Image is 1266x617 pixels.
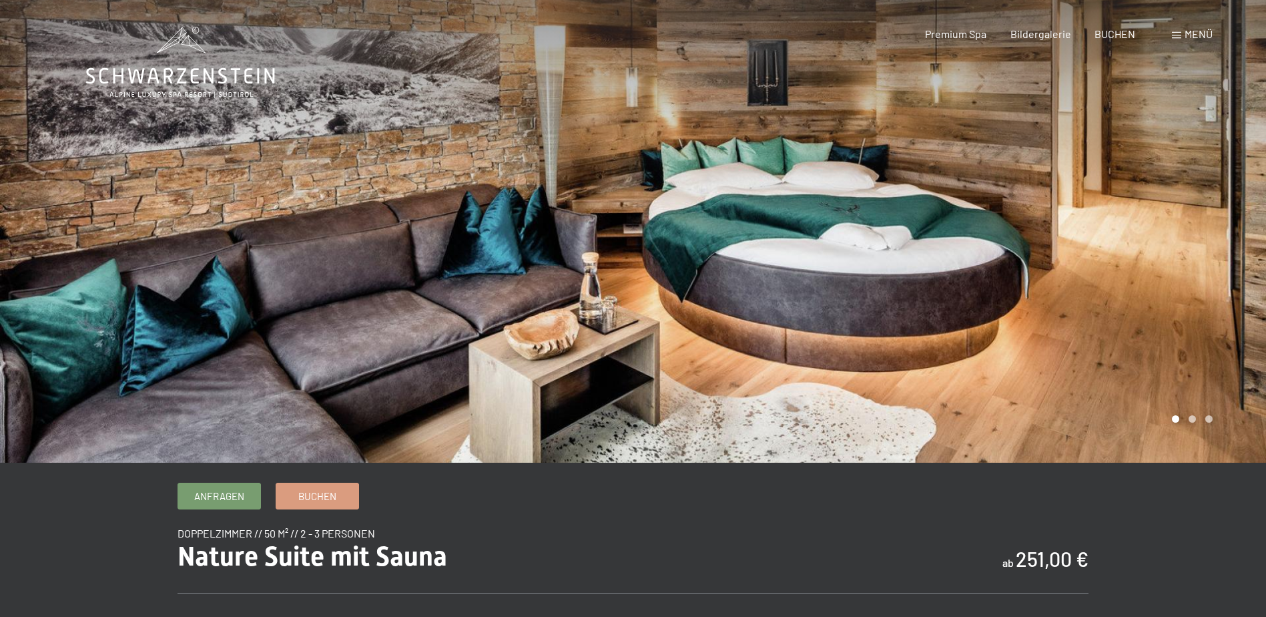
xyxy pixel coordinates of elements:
span: ab [1002,556,1014,569]
b: 251,00 € [1016,547,1088,571]
span: Buchen [298,489,336,503]
a: BUCHEN [1094,27,1135,40]
a: Premium Spa [925,27,986,40]
span: Nature Suite mit Sauna [178,541,447,572]
span: Doppelzimmer // 50 m² // 2 - 3 Personen [178,527,375,540]
span: Menü [1185,27,1213,40]
a: Buchen [276,483,358,509]
a: Anfragen [178,483,260,509]
span: Anfragen [194,489,244,503]
a: Bildergalerie [1010,27,1071,40]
